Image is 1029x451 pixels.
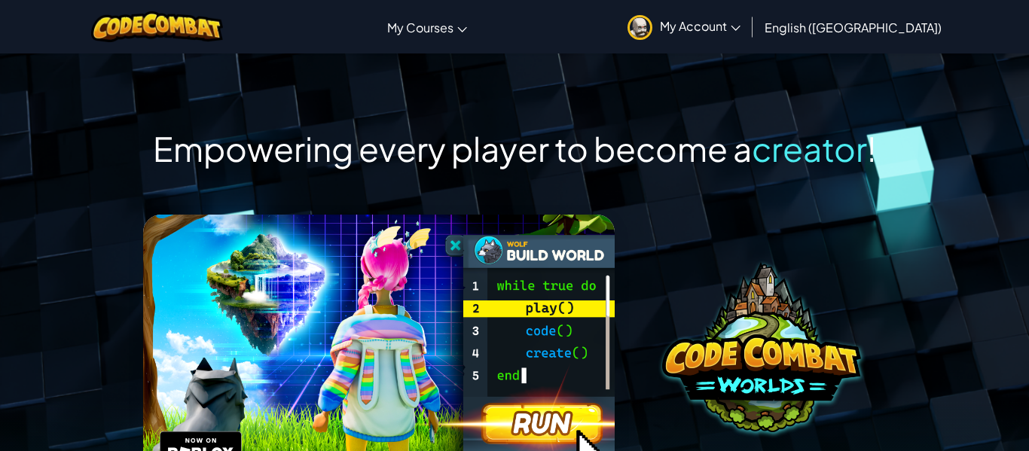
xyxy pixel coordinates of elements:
[91,11,223,42] img: CodeCombat logo
[765,20,942,35] span: English ([GEOGRAPHIC_DATA])
[620,3,748,50] a: My Account
[757,7,949,47] a: English ([GEOGRAPHIC_DATA])
[380,7,475,47] a: My Courses
[627,15,652,40] img: avatar
[153,127,752,169] span: Empowering every player to become a
[662,262,861,433] img: coco-worlds-no-desc.png
[660,18,740,34] span: My Account
[387,20,453,35] span: My Courses
[752,127,867,169] span: creator
[867,127,876,169] span: !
